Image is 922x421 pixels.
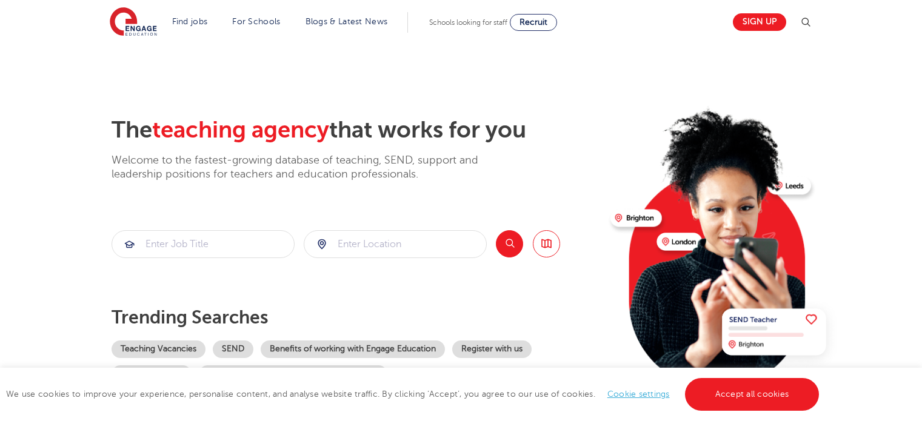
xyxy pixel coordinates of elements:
[199,365,387,383] a: Our coverage across [GEOGRAPHIC_DATA]
[112,153,512,182] p: Welcome to the fastest-growing database of teaching, SEND, support and leadership positions for t...
[304,230,487,258] div: Submit
[607,390,670,399] a: Cookie settings
[519,18,547,27] span: Recruit
[112,365,192,383] a: Become a tutor
[6,390,822,399] span: We use cookies to improve your experience, personalise content, and analyse website traffic. By c...
[110,7,157,38] img: Engage Education
[496,230,523,257] button: Search
[172,17,208,26] a: Find jobs
[429,18,507,27] span: Schools looking for staff
[304,231,486,257] input: Submit
[306,17,388,26] a: Blogs & Latest News
[112,231,294,257] input: Submit
[112,230,295,258] div: Submit
[733,13,786,31] a: Sign up
[152,117,329,143] span: teaching agency
[213,340,253,358] a: SEND
[685,378,820,411] a: Accept all cookies
[261,340,445,358] a: Benefits of working with Engage Education
[112,340,205,358] a: Teaching Vacancies
[510,14,557,31] a: Recruit
[232,17,280,26] a: For Schools
[112,116,601,144] h2: The that works for you
[112,307,601,328] p: Trending searches
[452,340,532,358] a: Register with us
